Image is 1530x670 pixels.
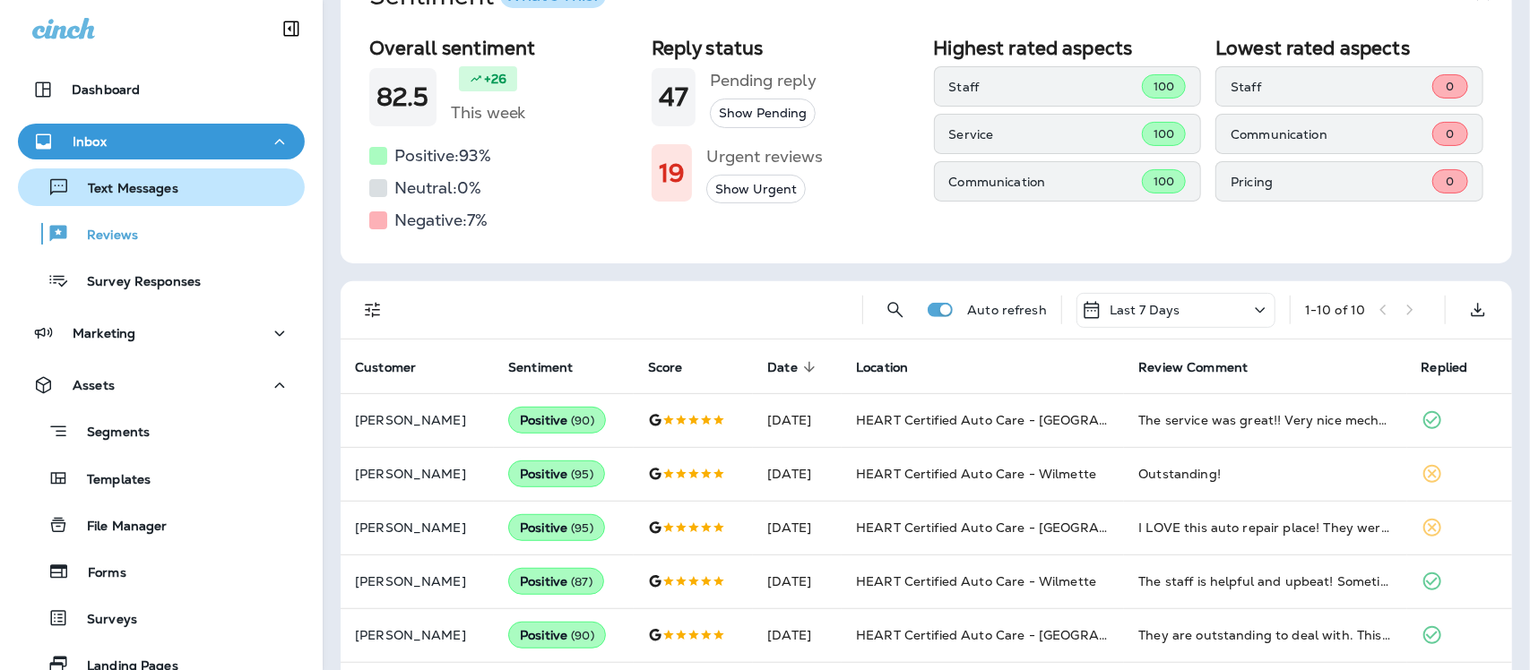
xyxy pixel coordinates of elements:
p: Templates [69,472,151,489]
div: I LOVE this auto repair place! They were so nice and fixed my car in one day! In fact, I am 74 ye... [1138,519,1392,537]
div: The service was great!! Very nice mechanics the work was done in a timely manner. I will be back ... [1138,411,1392,429]
h5: Urgent reviews [706,142,823,171]
span: Sentiment [508,360,573,375]
div: The staff is helpful and upbeat! Sometimes they can even fit in the work on your car when they ar... [1138,572,1392,590]
span: 100 [1154,79,1174,94]
p: [PERSON_NAME] [355,413,480,427]
p: Communication [1231,127,1432,142]
button: Assets [18,367,305,403]
div: Positive [508,622,606,649]
h5: Pending reply [710,66,817,95]
p: Text Messages [70,181,178,198]
button: Export as CSV [1460,292,1496,328]
h1: 82.5 [376,82,429,112]
h5: Positive: 93 % [394,142,491,170]
span: ( 95 ) [571,467,593,482]
button: Survey Responses [18,262,305,299]
button: Collapse Sidebar [266,11,316,47]
span: 100 [1154,174,1174,189]
button: Inbox [18,124,305,159]
span: Replied [1422,360,1468,375]
h2: Reply status [652,37,920,59]
span: HEART Certified Auto Care - [GEOGRAPHIC_DATA] [856,412,1178,428]
p: Survey Responses [69,274,201,291]
span: Location [856,359,931,375]
p: +26 [484,70,506,88]
p: Marketing [73,326,135,340]
span: 0 [1446,79,1454,94]
span: 0 [1446,126,1454,142]
div: SentimentWhat's This? [341,30,1512,263]
button: Dashboard [18,72,305,107]
div: 1 - 10 of 10 [1305,303,1365,317]
p: Staff [949,80,1142,94]
p: Inbox [73,134,107,149]
h2: Highest rated aspects [934,37,1202,59]
button: Text Messages [18,168,305,206]
button: Reviews [18,215,305,253]
td: [DATE] [753,501,842,554]
h1: 47 [659,82,688,112]
span: Replied [1422,359,1491,375]
p: Forms [70,565,126,582]
span: ( 90 ) [571,628,594,643]
span: Score [648,360,683,375]
p: Segments [69,425,150,442]
p: Last 7 Days [1110,303,1180,317]
p: Reviews [69,228,138,245]
span: Customer [355,360,416,375]
span: Location [856,360,908,375]
td: [DATE] [753,447,842,501]
h2: Overall sentiment [369,37,637,59]
div: Positive [508,460,605,487]
span: Customer [355,359,439,375]
span: HEART Certified Auto Care - Wilmette [856,573,1096,589]
span: HEART Certified Auto Care - [GEOGRAPHIC_DATA] [856,520,1178,536]
div: Positive [508,514,605,541]
div: Positive [508,407,606,434]
p: Assets [73,378,115,392]
p: [PERSON_NAME] [355,574,480,588]
p: Pricing [1231,175,1432,189]
div: Outstanding! [1138,465,1392,483]
h1: 19 [659,159,685,188]
p: File Manager [69,519,168,536]
h2: Lowest rated aspects [1215,37,1483,59]
td: [DATE] [753,554,842,608]
p: Surveys [69,612,137,629]
td: [DATE] [753,393,842,447]
div: They are outstanding to deal with. This reminds of the old time honest and trustworthy auto speci... [1138,626,1392,644]
span: HEART Certified Auto Care - [GEOGRAPHIC_DATA] [856,627,1178,643]
p: [PERSON_NAME] [355,628,480,642]
span: ( 90 ) [571,413,594,428]
button: Marketing [18,315,305,351]
span: Sentiment [508,359,596,375]
span: Date [767,359,821,375]
span: HEART Certified Auto Care - Wilmette [856,466,1096,482]
span: Date [767,360,798,375]
button: Show Urgent [706,175,806,204]
div: Positive [508,568,604,595]
p: Communication [949,175,1142,189]
h5: Neutral: 0 % [394,174,481,202]
p: Service [949,127,1142,142]
p: Dashboard [72,82,140,97]
td: [DATE] [753,608,842,662]
button: Forms [18,553,305,590]
span: ( 95 ) [571,520,593,536]
span: Score [648,359,706,375]
button: Filters [355,292,391,328]
span: Review Comment [1138,360,1248,375]
p: [PERSON_NAME] [355,520,480,535]
button: Surveys [18,599,305,637]
p: Auto refresh [967,303,1047,317]
span: ( 87 ) [571,574,592,589]
button: Show Pending [710,99,816,128]
button: Segments [18,412,305,451]
p: [PERSON_NAME] [355,467,480,481]
button: Templates [18,460,305,497]
p: Staff [1231,80,1432,94]
span: Review Comment [1138,359,1271,375]
h5: Negative: 7 % [394,206,488,235]
span: 0 [1446,174,1454,189]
